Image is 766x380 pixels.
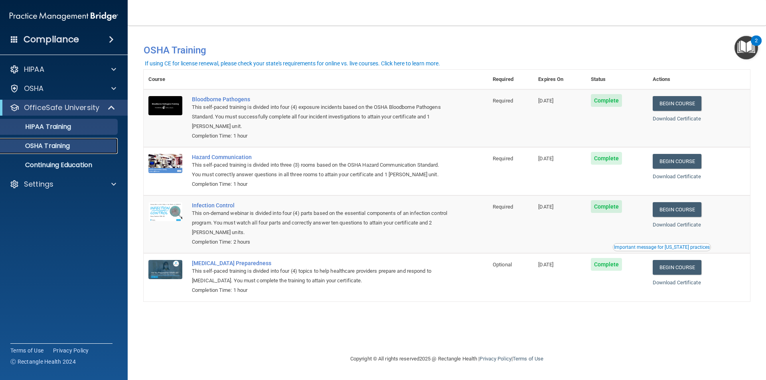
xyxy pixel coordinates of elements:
h4: OSHA Training [144,45,750,56]
a: HIPAA [10,65,116,74]
a: Terms of Use [513,356,543,362]
a: Download Certificate [653,280,701,285]
a: Begin Course [653,202,701,217]
th: Actions [648,70,750,89]
img: PMB logo [10,8,118,24]
div: Completion Time: 1 hour [192,179,448,189]
div: Important message for [US_STATE] practices [614,245,710,250]
a: Infection Control [192,202,448,209]
a: Privacy Policy [480,356,511,362]
p: OSHA [24,84,44,93]
span: [DATE] [538,156,553,161]
span: Required [493,98,513,104]
span: Optional [493,262,512,268]
span: Complete [591,258,622,271]
a: Settings [10,179,116,189]
span: Ⓒ Rectangle Health 2024 [10,358,76,366]
div: 2 [755,41,758,51]
a: Begin Course [653,154,701,169]
p: Settings [24,179,53,189]
a: Download Certificate [653,173,701,179]
a: Hazard Communication [192,154,448,160]
p: HIPAA Training [5,123,71,131]
span: [DATE] [538,98,553,104]
div: This self-paced training is divided into four (4) exposure incidents based on the OSHA Bloodborne... [192,102,448,131]
a: Privacy Policy [53,347,89,354]
div: If using CE for license renewal, please check your state's requirements for online vs. live cours... [145,61,440,66]
span: Complete [591,152,622,165]
div: This self-paced training is divided into three (3) rooms based on the OSHA Hazard Communication S... [192,160,448,179]
span: Required [493,156,513,161]
th: Status [586,70,648,89]
th: Course [144,70,187,89]
div: This self-paced training is divided into four (4) topics to help healthcare providers prepare and... [192,266,448,285]
div: Completion Time: 2 hours [192,237,448,247]
a: Download Certificate [653,222,701,228]
span: Complete [591,94,622,107]
div: Completion Time: 1 hour [192,131,448,141]
th: Required [488,70,533,89]
a: Download Certificate [653,116,701,122]
span: Required [493,204,513,210]
p: HIPAA [24,65,44,74]
div: This on-demand webinar is divided into four (4) parts based on the essential components of an inf... [192,209,448,237]
div: Completion Time: 1 hour [192,285,448,295]
th: Expires On [533,70,586,89]
button: Read this if you are a dental practitioner in the state of CA [613,243,711,251]
span: [DATE] [538,262,553,268]
h4: Compliance [24,34,79,45]
a: Begin Course [653,260,701,275]
a: OSHA [10,84,116,93]
div: Copyright © All rights reserved 2025 @ Rectangle Health | | [301,346,592,372]
a: Terms of Use [10,347,43,354]
span: Complete [591,200,622,213]
button: If using CE for license renewal, please check your state's requirements for online vs. live cours... [144,59,441,67]
a: Begin Course [653,96,701,111]
p: OfficeSafe University [24,103,99,112]
p: Continuing Education [5,161,114,169]
span: [DATE] [538,204,553,210]
a: Bloodborne Pathogens [192,96,448,102]
a: [MEDICAL_DATA] Preparedness [192,260,448,266]
button: Open Resource Center, 2 new notifications [734,36,758,59]
p: OSHA Training [5,142,70,150]
a: OfficeSafe University [10,103,116,112]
